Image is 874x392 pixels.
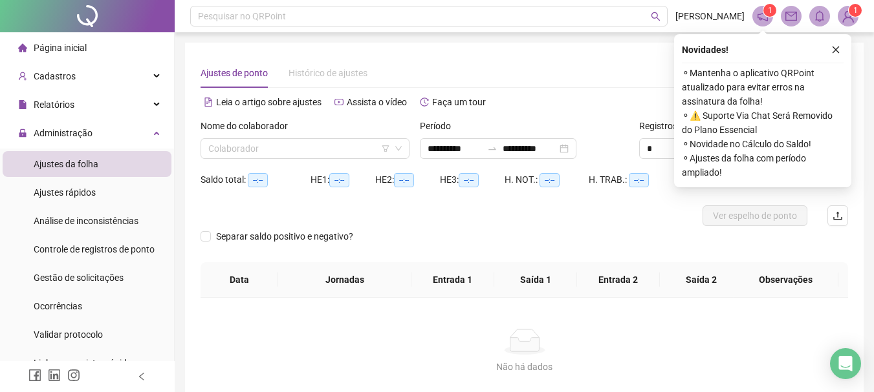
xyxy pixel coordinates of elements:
span: Assista o vídeo [347,97,407,107]
span: Novidades ! [682,43,728,57]
div: Não há dados [216,360,833,374]
div: Open Intercom Messenger [830,348,861,379]
span: Ajustes de ponto [201,68,268,78]
span: --:-- [459,173,479,187]
span: Gestão de solicitações [34,273,124,283]
span: Ajustes da folha [34,159,98,169]
th: Entrada 2 [577,262,660,298]
span: home [18,43,27,52]
div: HE 2: [375,172,440,187]
th: Saída 2 [660,262,743,298]
span: linkedin [48,369,61,382]
span: --:-- [540,173,560,187]
span: ⚬ ⚠️ Suporte Via Chat Será Removido do Plano Essencial [682,108,844,137]
span: youtube [334,98,344,107]
sup: 1 [763,4,776,17]
span: Análise de inconsistências [34,216,138,226]
span: Controle de registros de ponto [34,244,155,254]
span: ⚬ Ajustes da folha com período ampliado! [682,151,844,180]
span: notification [757,10,769,22]
th: Saída 1 [494,262,577,298]
span: Registros [639,119,688,133]
span: ⚬ Mantenha o aplicativo QRPoint atualizado para evitar erros na assinatura da folha! [682,66,844,108]
span: filter [382,145,389,152]
span: left [137,372,146,381]
th: Entrada 1 [411,262,494,298]
span: swap-right [487,143,497,154]
span: user-add [18,72,27,81]
label: Período [420,119,459,133]
span: facebook [28,369,41,382]
div: HE 1: [311,172,375,187]
span: Leia o artigo sobre ajustes [216,97,322,107]
span: close [831,45,840,54]
span: ⚬ Novidade no Cálculo do Saldo! [682,137,844,151]
span: 1 [768,6,772,15]
span: Relatórios [34,99,74,110]
span: Ocorrências [34,301,82,311]
sup: Atualize o seu contato no menu Meus Dados [849,4,862,17]
span: bell [814,10,825,22]
span: --:-- [248,173,268,187]
span: search [651,12,661,21]
span: 1 [853,6,858,15]
div: H. NOT.: [505,172,589,187]
th: Jornadas [278,262,411,298]
div: H. TRAB.: [589,172,679,187]
span: instagram [67,369,80,382]
span: --:-- [394,173,414,187]
span: file [18,100,27,109]
span: mail [785,10,797,22]
span: Página inicial [34,43,87,53]
span: Ajustes rápidos [34,187,96,198]
span: upload [833,211,843,221]
span: [PERSON_NAME] [675,9,745,23]
img: 86600 [838,6,858,26]
span: --:-- [629,173,649,187]
span: Link para registro rápido [34,358,132,368]
span: down [395,145,402,152]
span: file-text [204,98,213,107]
span: Validar protocolo [34,329,103,340]
span: --:-- [329,173,349,187]
span: Faça um tour [432,97,486,107]
span: to [487,143,497,154]
div: HE 3: [440,172,505,187]
label: Nome do colaborador [201,119,296,133]
th: Observações [733,262,838,298]
span: Administração [34,128,93,138]
span: Cadastros [34,71,76,81]
div: Saldo total: [201,172,311,187]
span: lock [18,129,27,138]
button: Ver espelho de ponto [703,205,807,226]
span: Histórico de ajustes [289,68,367,78]
span: history [420,98,429,107]
th: Data [201,262,278,298]
span: Observações [743,273,828,287]
span: Separar saldo positivo e negativo? [211,229,358,243]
